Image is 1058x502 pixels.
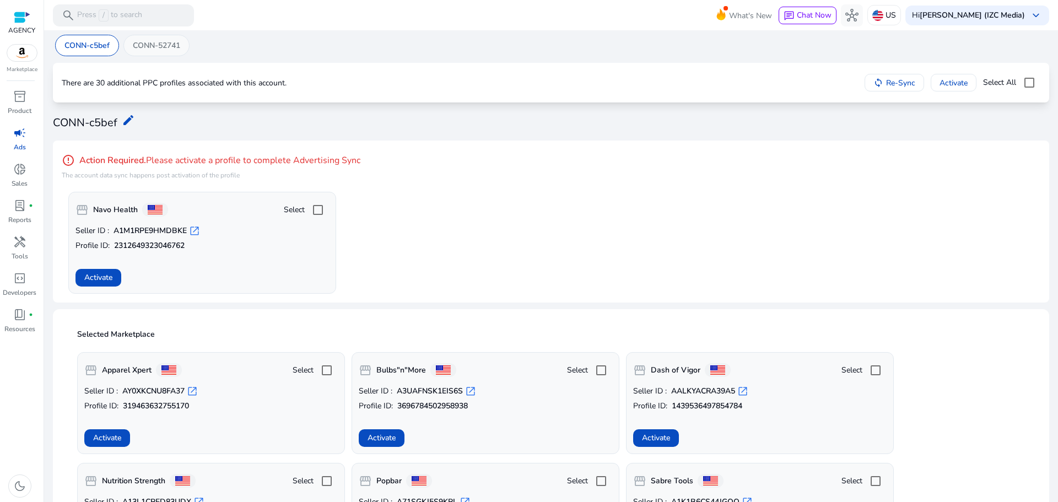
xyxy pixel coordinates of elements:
b: Nutrition Strength [102,476,165,487]
span: open_in_new [187,386,198,397]
p: Marketplace [7,66,37,74]
b: Bulbs"n"More [376,365,426,376]
p: CONN-52741 [133,40,180,51]
span: book_4 [13,308,26,321]
h3: CONN-c5bef [53,116,117,129]
button: chatChat Now [779,7,836,24]
mat-icon: sync [873,78,883,88]
b: Popbar [376,476,402,487]
span: handyman [13,235,26,249]
span: storefront [75,203,89,217]
b: 3696784502958938 [397,401,468,412]
span: dark_mode [13,479,26,493]
p: Selected Marketplace [77,329,1032,340]
span: Seller ID : [633,386,667,397]
span: Seller ID : [84,386,118,397]
b: Dash of Vigor [651,365,700,376]
b: [PERSON_NAME] (IZC Media) [920,10,1025,20]
span: Activate [642,432,670,444]
span: Profile ID: [84,401,118,412]
b: A3UAFNSK1EIS6S [397,386,463,397]
span: campaign [13,126,26,139]
p: There are 30 additional PPC profiles associated with this account. [62,78,287,89]
span: chat [784,10,795,21]
p: The account data sync happens post activation of the profile [62,171,360,180]
span: open_in_new [465,386,476,397]
b: 1439536497854784 [672,401,742,412]
button: Activate [359,429,404,447]
span: Seller ID : [359,386,392,397]
span: fiber_manual_record [29,312,33,317]
mat-icon: error_outline [62,154,75,167]
span: Profile ID: [359,401,393,412]
span: search [62,9,75,22]
button: Activate [84,429,130,447]
p: Sales [12,179,28,188]
span: Profile ID: [633,401,667,412]
span: code_blocks [13,272,26,285]
b: Sabre Tools [651,476,693,487]
span: storefront [84,474,98,488]
span: Select [567,476,588,487]
p: Resources [4,324,35,334]
span: Profile ID: [75,240,110,251]
span: Activate [84,272,112,283]
b: 319463632755170 [123,401,189,412]
p: CONN-c5bef [64,40,110,51]
span: / [99,9,109,21]
b: A1M1RPE9HMDBKE [114,225,187,236]
span: Re-Sync [886,77,915,89]
span: lab_profile [13,199,26,212]
b: AY0XKCNU8FA37 [122,386,185,397]
span: open_in_new [189,225,200,236]
span: storefront [633,364,646,377]
span: inventory_2 [13,90,26,103]
b: Navo Health [93,204,138,215]
span: Select [293,476,314,487]
button: Activate [931,74,976,91]
span: open_in_new [737,386,748,397]
span: Chat Now [797,10,832,20]
span: Activate [93,432,121,444]
p: Tools [12,251,28,261]
p: Reports [8,215,31,225]
p: AGENCY [8,25,35,35]
b: Action Required. [79,155,146,166]
span: storefront [359,364,372,377]
p: Product [8,106,31,116]
p: Press to search [77,9,142,21]
span: Activate [368,432,396,444]
b: 2312649323046762 [114,240,185,251]
span: hub [845,9,859,22]
span: Select [841,476,862,487]
button: Activate [75,269,121,287]
p: Ads [14,142,26,152]
span: storefront [359,474,372,488]
mat-icon: edit [122,114,135,127]
h4: Please activate a profile to complete Advertising Sync [62,154,360,167]
img: amazon.svg [7,45,37,61]
button: Activate [633,429,679,447]
span: Select [293,365,314,376]
span: keyboard_arrow_down [1029,9,1043,22]
button: hub [841,4,863,26]
button: Re-Sync [865,74,924,91]
span: Select All [983,77,1016,88]
b: Apparel Xpert [102,365,152,376]
span: Seller ID : [75,225,109,236]
span: storefront [633,474,646,488]
span: fiber_manual_record [29,203,33,208]
p: US [886,6,896,25]
span: donut_small [13,163,26,176]
span: Select [567,365,588,376]
span: Select [284,204,305,215]
span: storefront [84,364,98,377]
b: AALKYACRA39A5 [671,386,735,397]
span: Activate [940,77,968,89]
span: Select [841,365,862,376]
p: Hi [912,12,1025,19]
span: What's New [729,6,772,25]
img: us.svg [872,10,883,21]
p: Developers [3,288,36,298]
